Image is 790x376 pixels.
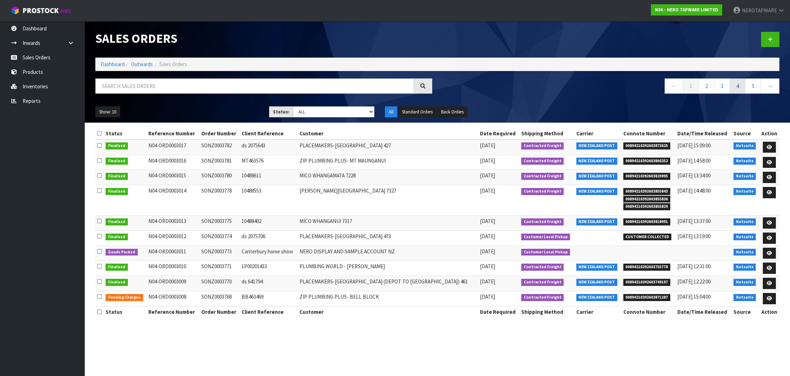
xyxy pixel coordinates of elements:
th: Client Reference [240,128,298,139]
td: ds 2075643 [240,140,298,155]
td: SONZ0003770 [200,276,240,291]
span: Contracted Freight [521,142,564,149]
span: 00894210392603755778 [623,264,671,271]
span: 00894210392603871287 [623,294,671,301]
th: Shipping Method [519,306,575,318]
span: Netsuite [733,173,756,180]
span: [DATE] 15:09:00 [677,142,711,149]
span: NEROTAPWARE [742,7,777,14]
span: Netsuite [733,158,756,165]
td: PLACEMAKERS-[GEOGRAPHIC_DATA] 473 [298,231,478,246]
a: 5 [745,78,761,94]
a: → [761,78,779,94]
span: [DATE] [480,157,495,164]
span: 00894210392603873625 [623,142,671,149]
span: Netsuite [733,234,756,241]
td: SONZ0003778 [200,185,240,216]
th: Reference Number [147,306,199,318]
span: 00894210392603820995 [623,173,671,180]
span: ProStock [23,6,59,15]
td: 10488553 [240,185,298,216]
span: [DATE] 13:34:00 [677,172,711,179]
th: Reference Number [147,128,199,139]
span: Pending Charges [106,294,143,301]
span: [DATE] 14:48:00 [677,187,711,194]
span: [DATE] 12:31:00 [677,263,711,270]
span: Netsuite [733,249,756,256]
span: NEW ZEALAND POST [576,218,618,225]
td: PLUMBING WORLD - [PERSON_NAME] [298,261,478,276]
span: Sales Orders [159,61,187,67]
td: SONZ0003782 [200,140,240,155]
td: ds 641794 [240,276,298,291]
td: BB463469 [240,291,298,306]
span: 00894210392603855836 [623,196,671,203]
span: Netsuite [733,218,756,225]
span: Contracted Freight [521,188,564,195]
td: MICO WHANGAMATA 7228 [298,170,478,185]
button: Standard Orders [398,106,436,118]
span: Finalised [106,142,128,149]
td: SONZ0003771 [200,261,240,276]
th: Date/Time Released [676,306,732,318]
strong: Status: [273,109,290,115]
button: Back Orders [437,106,468,118]
span: [DATE] 13:19:00 [677,233,711,240]
img: cube-alt.png [11,6,19,15]
th: Carrier [575,128,622,139]
td: 10488402 [240,216,298,231]
button: Show: 10 [95,106,120,118]
td: Canterbury home show [240,246,298,261]
span: [DATE] 14:58:00 [677,157,711,164]
th: Date Required [478,306,519,318]
span: Netsuite [733,188,756,195]
span: NEW ZEALAND POST [576,173,618,180]
span: [DATE] 15:04:00 [677,293,711,300]
span: [DATE] [480,263,495,270]
span: Netsuite [733,294,756,301]
td: ZIP PLUMBING PLUS- MT MAUNGANUI [298,155,478,170]
span: Netsuite [733,264,756,271]
span: [DATE] 13:37:00 [677,218,711,224]
span: Goods Packed [106,249,138,256]
th: Connote Number [622,306,676,318]
th: Order Number [200,306,240,318]
span: Contracted Freight [521,173,564,180]
th: Shipping Method [519,128,575,139]
span: [DATE] [480,278,495,285]
td: [PERSON_NAME][GEOGRAPHIC_DATA] 7327 [298,185,478,216]
span: NEW ZEALAND POST [576,279,618,286]
td: N04-ORD0003009 [147,276,199,291]
th: Customer [298,128,478,139]
th: Connote Number [622,128,676,139]
td: SONZ0003780 [200,170,240,185]
td: ds 2075706 [240,231,298,246]
td: SONZ0003781 [200,155,240,170]
th: Status [104,306,147,318]
span: Finalised [106,218,128,225]
span: [DATE] [480,187,495,194]
span: 00894210392603855829 [623,203,671,210]
span: 00894210392603749197 [623,279,671,286]
span: NEW ZEALAND POST [576,158,618,165]
td: N04-ORD0003017 [147,140,199,155]
td: N04-ORD0003011 [147,246,199,261]
span: [DATE] [480,142,495,149]
a: 3 [714,78,730,94]
td: N04-ORD0003014 [147,185,199,216]
span: 00894210392603866252 [623,158,671,165]
span: 00894210392603855843 [623,188,671,195]
span: [DATE] [480,218,495,224]
span: Finalised [106,279,128,286]
span: [DATE] 12:22:00 [677,278,711,285]
th: Date Required [478,128,519,139]
th: Date/Time Released [676,128,732,139]
span: Finalised [106,234,128,241]
td: PLACEMAKERS-[GEOGRAPHIC_DATA] (DEPOT TO [GEOGRAPHIC_DATA]) 461 [298,276,478,291]
td: N04-ORD0003015 [147,170,199,185]
span: Netsuite [733,142,756,149]
a: 2 [699,78,714,94]
td: N04-ORD0003012 [147,231,199,246]
span: Customer Local Pickup [521,249,570,256]
td: MICO WHANGANUI 7317 [298,216,478,231]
